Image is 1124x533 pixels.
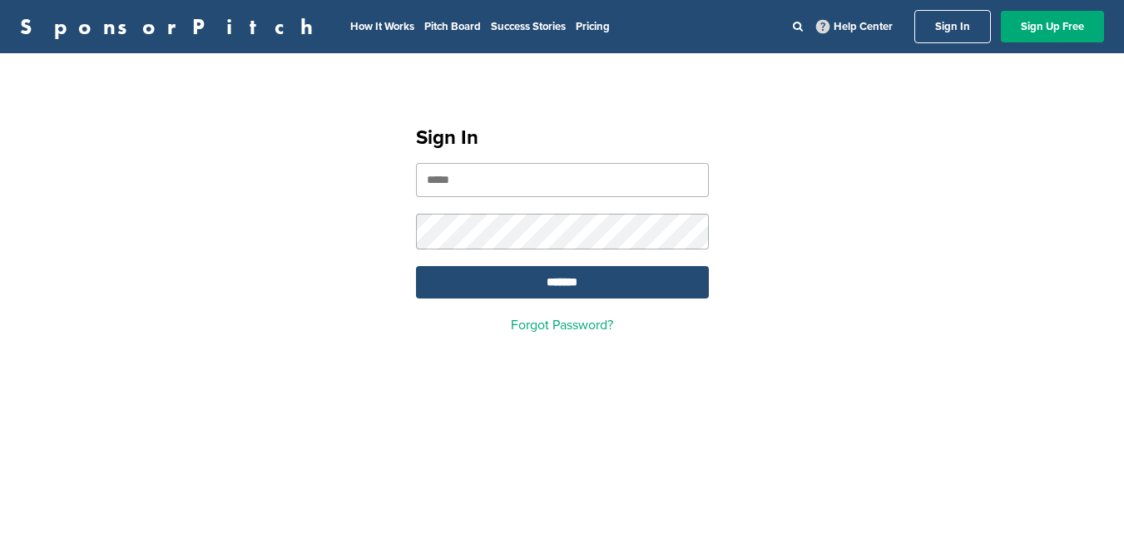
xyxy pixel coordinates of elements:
[511,317,613,333] a: Forgot Password?
[914,10,991,43] a: Sign In
[576,20,610,33] a: Pricing
[1057,466,1111,520] iframe: Button to launch messaging window
[491,20,566,33] a: Success Stories
[350,20,414,33] a: How It Works
[20,16,324,37] a: SponsorPitch
[813,17,896,37] a: Help Center
[416,123,709,153] h1: Sign In
[424,20,481,33] a: Pitch Board
[1001,11,1104,42] a: Sign Up Free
